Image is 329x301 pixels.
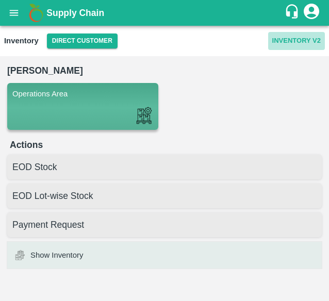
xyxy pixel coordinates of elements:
button: Select DC [47,34,118,48]
button: Inventory V2 [268,32,325,50]
h6: EOD Lot-wise Stock [12,189,317,203]
p: Show Inventory [30,249,83,261]
h6: EOD Stock [12,160,317,174]
img: logo [26,3,46,23]
div: account of current user [302,2,321,24]
h6: Payment Request [12,218,317,232]
p: Operations Area [12,88,153,99]
b: [PERSON_NAME] [7,65,83,76]
button: open drawer [2,1,26,25]
div: customer-support [284,4,302,22]
b: Supply Chain [46,8,104,18]
b: Inventory [4,37,39,45]
img: smInventory [15,250,25,260]
a: Supply Chain [46,6,284,20]
b: Actions [10,140,43,150]
img: operations [135,106,153,125]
